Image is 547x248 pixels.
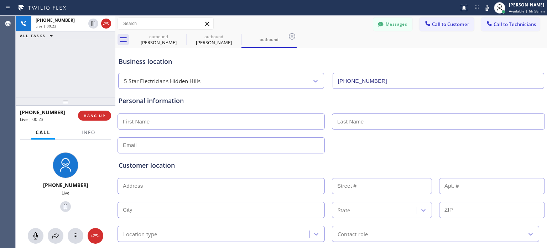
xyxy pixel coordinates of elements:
input: Last Name [332,113,545,130]
input: Email [118,137,325,153]
button: Open directory [48,228,63,244]
input: Apt. # [439,178,545,194]
span: Live [62,190,69,196]
div: [PERSON_NAME] [132,39,186,46]
div: State [338,206,350,214]
div: Business location [119,57,544,66]
input: First Name [118,113,325,130]
div: Personal information [119,96,544,106]
button: Info [77,126,100,140]
div: [PERSON_NAME] [187,39,241,46]
button: Hang up [101,19,111,29]
input: Street # [332,178,432,194]
div: 5 Star Electricians Hidden Hills [124,77,200,85]
span: Call to Technicians [494,21,536,27]
span: ALL TASKS [20,33,46,38]
button: Hold Customer [88,19,98,29]
div: Contact role [338,230,368,238]
button: HANG UP [78,111,111,121]
input: ZIP [439,202,545,218]
button: Open dialpad [68,228,83,244]
span: Call to Customer [432,21,469,27]
input: Address [118,178,325,194]
input: Search [118,18,213,29]
button: Messages [373,17,412,31]
button: Mute [482,3,492,13]
div: [PERSON_NAME] [509,2,545,8]
button: Call to Technicians [481,17,540,31]
div: Joy Gill [187,32,241,48]
div: Location type [123,230,157,238]
span: [PHONE_NUMBER] [36,17,75,23]
button: Hold Customer [60,201,71,212]
input: Phone Number [333,73,544,89]
div: Customer location [119,161,544,170]
span: Available | 6h 58min [509,9,545,14]
span: Call [36,129,51,136]
div: outbound [187,34,241,39]
span: [PHONE_NUMBER] [20,109,65,116]
button: Call to Customer [420,17,474,31]
span: Live | 00:23 [36,24,56,29]
div: outbound [132,34,186,39]
div: outbound [242,37,296,42]
span: Info [82,129,95,136]
button: Mute [28,228,43,244]
button: Call [31,126,55,140]
span: HANG UP [84,113,105,118]
button: Hang up [88,228,103,244]
input: City [118,202,325,218]
button: ALL TASKS [16,31,60,40]
span: [PHONE_NUMBER] [43,182,88,188]
span: Live | 00:23 [20,116,43,122]
div: Joy Gill [132,32,186,48]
